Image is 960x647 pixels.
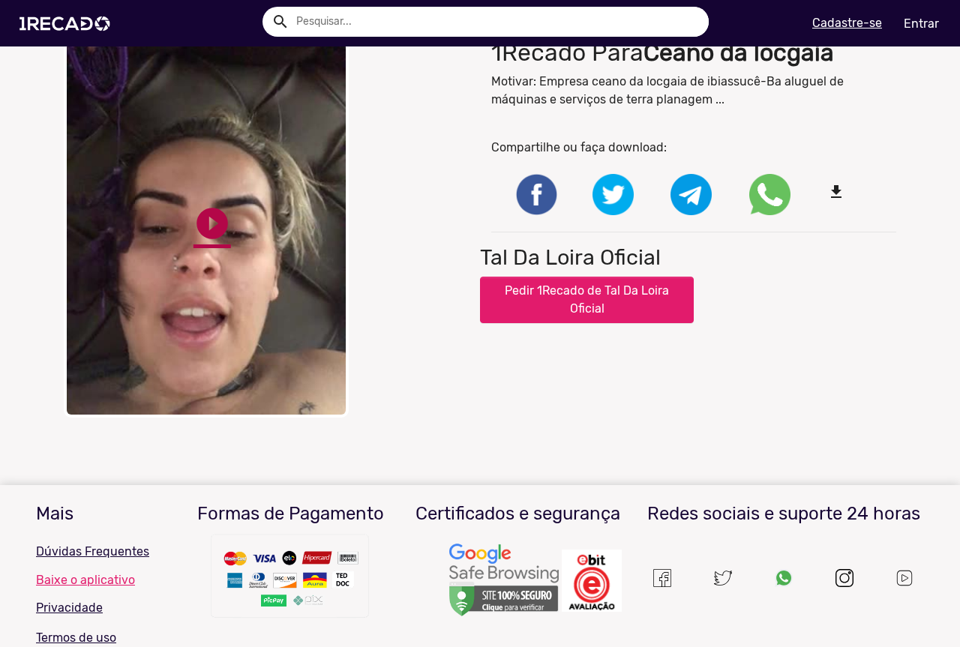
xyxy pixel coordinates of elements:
img: Compartilhe no whatsapp [749,174,790,215]
img: Um recado,1Recado,1 recado,vídeo de famosos,site para pagar famosos,vídeos e lives exclusivas de ... [208,531,373,628]
img: Compartilhe no telegram [670,174,712,215]
i: Share on Twitter [592,187,634,201]
img: Um recado,1Recado,1 recado,vídeo de famosos,site para pagar famosos,vídeos e lives exclusivas de ... [653,569,671,587]
i: Share on Telegram [670,187,712,201]
h3: Redes sociais e suporte 24 horas [643,503,924,525]
img: instagram.svg [835,569,853,587]
h3: Certificados e segurança [415,503,621,525]
h3: Mais [36,503,165,525]
img: Um recado,1Recado,1 recado,vídeo de famosos,site para pagar famosos,vídeos e lives exclusivas de ... [775,569,793,587]
u: Cadastre-se [812,16,882,30]
img: twitter.svg [714,569,732,587]
p: Termos de uso [36,629,165,647]
img: Um recado,1Recado,1 recado,vídeo de famosos,site para pagar famosos,vídeos e lives exclusivas de ... [562,550,622,612]
p: Motivar: Empresa ceano da locgaia de ibiassucê-Ba aluguel de máquinas e serviços de terra planage... [491,73,896,109]
img: Um recado,1Recado,1 recado,vídeo de famosos,site para pagar famosos,vídeos e lives exclusivas de ... [448,543,560,619]
h1: 1Recado Para [491,38,896,67]
a: Entrar [894,10,949,37]
img: Compartilhe no facebook [514,172,559,217]
i: Share on WhatsApp [749,187,790,201]
img: Um recado,1Recado,1 recado,vídeo de famosos,site para pagar famosos,vídeos e lives exclusivas de ... [895,568,914,588]
p: Dúvidas Frequentes [36,543,165,561]
i: Share on Facebook [514,187,559,201]
a: play_circle_filled [193,205,231,242]
button: Pedir 1Recado de Tal Da Loira Oficial [480,277,694,323]
p: Privacidade [36,599,165,617]
input: Pesquisar... [285,7,709,37]
mat-icon: file_download [827,183,868,201]
p: Compartilhe ou faça download: [491,139,896,157]
video: Your browser does not support HTML5 video. [64,40,349,418]
h2: Tal Da Loira Oficial [480,244,661,271]
img: Compartilhe no twitter [592,174,634,215]
button: Example home icon [266,7,292,34]
mat-icon: Example home icon [271,13,289,31]
a: Baixe o aplicativo [36,573,165,587]
b: Ceano da locgaia [643,38,834,67]
h3: Formas de Pagamento [187,503,393,525]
